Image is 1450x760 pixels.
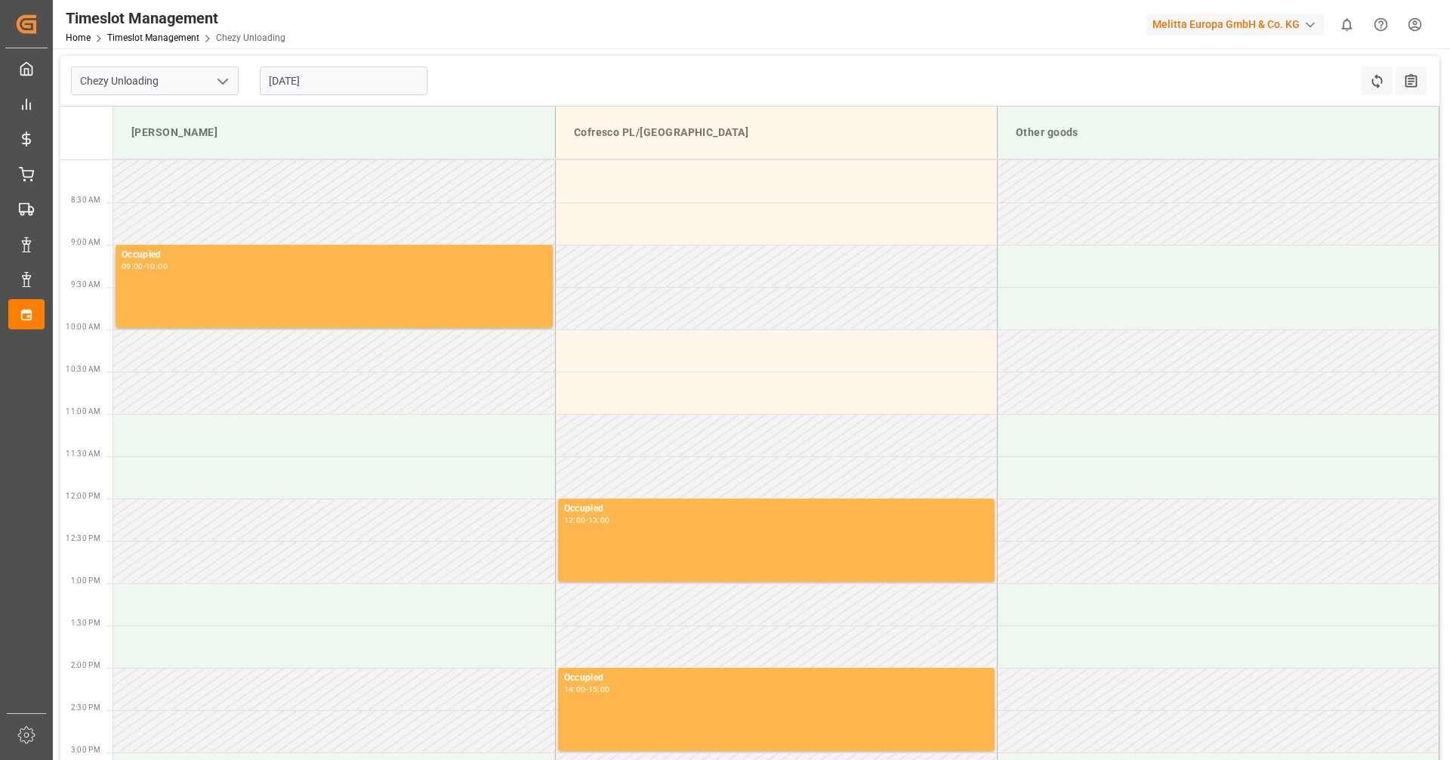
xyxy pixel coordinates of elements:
button: show 0 new notifications [1330,8,1364,42]
a: Home [66,32,91,43]
span: 12:00 PM [66,492,100,500]
div: Other goods [1010,119,1427,147]
span: 11:00 AM [66,407,100,416]
a: Timeslot Management [107,32,199,43]
input: DD-MM-YYYY [260,66,427,95]
div: - [585,686,588,693]
button: Melitta Europa GmbH & Co. KG [1146,10,1330,39]
div: 13:00 [588,517,610,524]
div: Occupied [564,502,989,517]
div: - [585,517,588,524]
div: Melitta Europa GmbH & Co. KG [1146,14,1324,36]
span: 10:00 AM [66,323,100,331]
div: Occupied [122,248,547,263]
span: 11:30 AM [66,450,100,458]
button: Help Center [1364,8,1398,42]
span: 1:30 PM [71,619,100,627]
div: 09:00 [122,263,143,270]
div: Occupied [564,671,989,686]
div: 10:00 [146,263,168,270]
span: 12:30 PM [66,534,100,542]
div: [PERSON_NAME] [125,119,543,147]
span: 2:30 PM [71,703,100,712]
div: 12:00 [564,517,586,524]
div: 15:00 [588,686,610,693]
span: 8:30 AM [71,196,100,204]
div: - [143,263,146,270]
div: Cofresco PL/[GEOGRAPHIC_DATA] [568,119,985,147]
span: 9:30 AM [71,280,100,289]
span: 1:00 PM [71,576,100,585]
input: Type to search/select [71,66,239,95]
span: 10:30 AM [66,365,100,373]
div: 14:00 [564,686,586,693]
span: 9:00 AM [71,238,100,246]
div: Timeslot Management [66,7,285,29]
span: 3:00 PM [71,746,100,754]
button: open menu [211,70,233,93]
span: 2:00 PM [71,661,100,669]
